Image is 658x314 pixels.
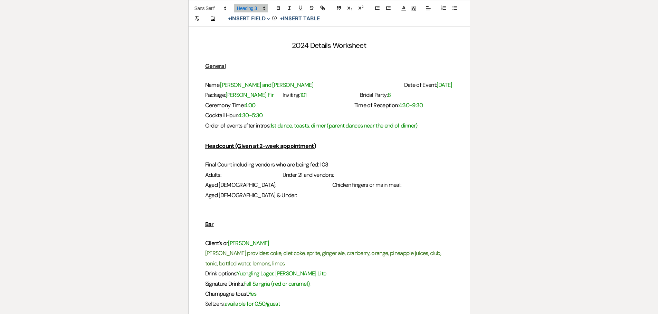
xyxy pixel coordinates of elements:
[280,16,283,21] span: +
[409,4,418,12] span: Text Background Color
[205,270,237,277] span: Drink options:
[205,171,221,179] span: Adults:
[205,62,226,70] u: General
[399,102,423,109] span: 4:30-9:30
[205,221,214,228] u: Bar
[226,91,274,99] span: [PERSON_NAME] Fir
[228,16,231,21] span: +
[205,91,226,99] span: Package:
[404,81,437,89] span: Date of Event:
[205,112,238,119] span: Cocktail Hour:
[388,91,391,99] span: 8
[423,4,433,12] span: Alignment
[226,14,273,23] button: Insert Field
[205,290,249,297] span: Champagne toast:
[283,171,334,179] span: Under 21 and vendors:
[205,250,442,267] span: [PERSON_NAME] provides: coke, diet coke, sprite, ginger ale, cranberry, orange, pineapple juices,...
[437,81,452,89] span: [DATE]
[205,299,453,309] h3: Seltzers:
[354,102,399,109] span: Time of Reception:
[205,102,245,109] span: Ceremony Time:
[237,270,326,277] span: Yuengling Lager, [PERSON_NAME] Lite
[248,290,256,297] span: Yes
[225,300,280,307] span: available for 0.50/guest
[205,280,244,287] span: Signature Drinks:
[399,4,409,12] span: Text Color
[205,161,328,168] span: Final Count including vendors who are being fed: 103
[292,41,366,50] span: 2024 Details Worksheet
[332,181,401,189] span: Chicken fingers or main meal:
[238,112,263,119] span: 4:30-5:30
[205,122,270,129] span: Order of events after intros:
[220,81,313,89] span: [PERSON_NAME] and [PERSON_NAME]
[228,240,269,247] span: [PERSON_NAME]
[205,192,297,199] span: Aged [DEMOGRAPHIC_DATA] & Under:
[205,81,220,89] span: Name:
[300,91,307,99] span: 101
[205,181,276,189] span: Aged [DEMOGRAPHIC_DATA]:
[283,91,300,99] span: Inviting:
[277,14,322,23] button: +Insert Table
[360,91,388,99] span: Bridal Party:
[270,122,418,129] span: 1st dance, toasts, dinner (parent dances near the end of dinner)
[205,142,316,150] u: Headcount (Given at 2-week appointment)
[244,280,310,287] span: Fall Sangria (red or caramel),
[234,4,268,12] span: Header Formats
[205,240,228,247] span: Client’s or
[244,102,255,109] span: 4:00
